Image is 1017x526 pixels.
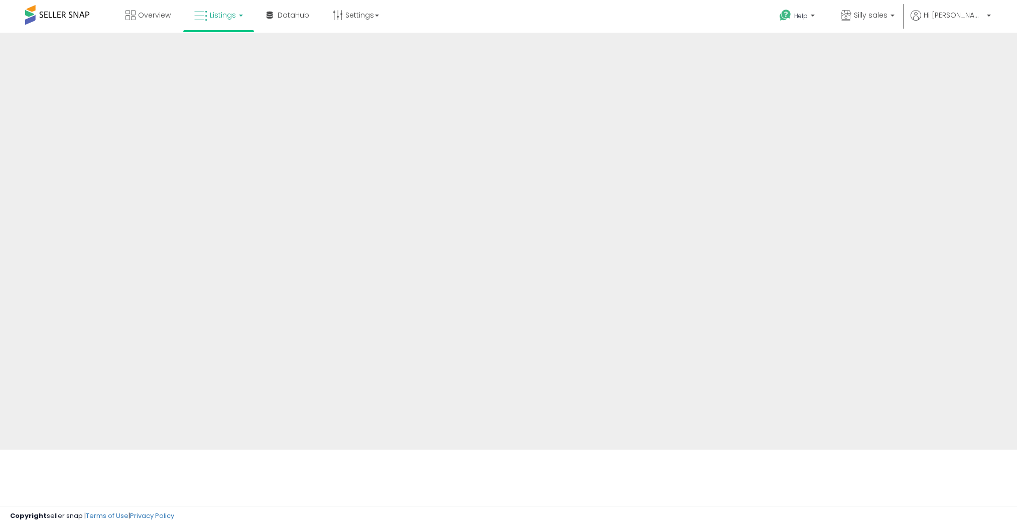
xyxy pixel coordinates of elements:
[911,10,991,33] a: Hi [PERSON_NAME]
[794,12,808,20] span: Help
[772,2,825,33] a: Help
[854,10,887,20] span: Silly sales
[210,10,236,20] span: Listings
[138,10,171,20] span: Overview
[924,10,984,20] span: Hi [PERSON_NAME]
[278,10,309,20] span: DataHub
[779,9,792,22] i: Get Help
